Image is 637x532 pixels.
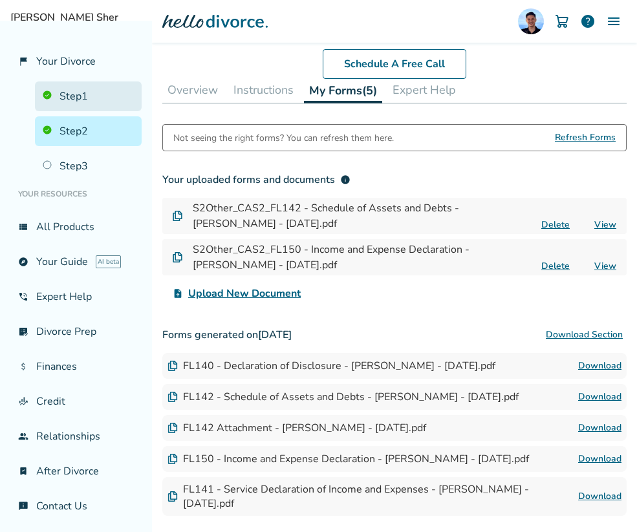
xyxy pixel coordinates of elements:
[555,125,616,151] span: Refresh Forms
[167,361,178,371] img: Document
[10,10,627,25] span: [PERSON_NAME] Sher
[18,326,28,337] span: list_alt_check
[18,396,28,407] span: finance_mode
[340,175,351,185] span: info
[35,116,142,146] a: Step2
[580,14,596,29] a: help
[193,200,532,231] h4: S2Other_CAS2_FL142 - Schedule of Assets and Debts - [PERSON_NAME] - [DATE].pdf
[578,420,621,436] a: Download
[35,81,142,111] a: Step1
[96,255,121,268] span: AI beta
[578,358,621,374] a: Download
[162,172,351,187] div: Your uploaded forms and documents
[162,322,627,348] h3: Forms generated on [DATE]
[173,211,182,221] img: Document
[537,218,574,231] button: Delete
[167,423,178,433] img: Document
[18,361,28,372] span: attach_money
[323,49,466,79] a: Schedule A Free Call
[518,8,544,34] img: Omar Sher
[167,392,178,402] img: Document
[228,77,299,103] button: Instructions
[578,451,621,467] a: Download
[304,77,382,103] button: My Forms(5)
[578,389,621,405] a: Download
[18,257,28,267] span: explore
[10,387,142,416] a: finance_modeCredit
[188,286,301,301] span: Upload New Document
[18,56,28,67] span: flag_2
[10,421,142,451] a: groupRelationships
[167,421,426,435] div: FL142 Attachment - [PERSON_NAME] - [DATE].pdf
[10,491,142,521] a: chat_infoContact Us
[18,292,28,302] span: phone_in_talk
[18,466,28,476] span: bookmark_check
[18,501,28,511] span: chat_info
[537,259,574,273] button: Delete
[10,456,142,486] a: bookmark_checkAfter Divorce
[167,491,178,502] img: Document
[173,125,394,151] div: Not seeing the right forms? You can refresh them here.
[10,47,142,76] a: flag_2Your Divorce
[10,317,142,346] a: list_alt_checkDivorce Prep
[167,482,578,511] div: FL141 - Service Declaration of Income and Expenses - [PERSON_NAME] - [DATE].pdf
[173,288,183,299] span: upload_file
[10,212,142,242] a: view_listAll Products
[10,181,142,207] li: Your Resources
[167,452,529,466] div: FL150 - Income and Expense Declaration - [PERSON_NAME] - [DATE].pdf
[36,54,96,69] span: Your Divorce
[173,252,182,262] img: Document
[542,322,627,348] button: Download Section
[35,151,142,181] a: Step3
[387,77,461,103] button: Expert Help
[162,77,223,103] button: Overview
[167,454,178,464] img: Document
[594,260,616,272] a: View
[606,14,621,29] img: Menu
[18,222,28,232] span: view_list
[10,352,142,381] a: attach_moneyFinances
[18,431,28,442] span: group
[167,390,519,404] div: FL142 - Schedule of Assets and Debts - [PERSON_NAME] - [DATE].pdf
[10,247,142,277] a: exploreYour GuideAI beta
[10,282,142,312] a: phone_in_talkExpert Help
[193,242,532,273] h4: S2Other_CAS2_FL150 - Income and Expense Declaration - [PERSON_NAME] - [DATE].pdf
[572,470,637,532] iframe: Chat Widget
[594,218,616,231] a: View
[167,359,495,373] div: FL140 - Declaration of Disclosure - [PERSON_NAME] - [DATE].pdf
[554,14,570,29] img: Cart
